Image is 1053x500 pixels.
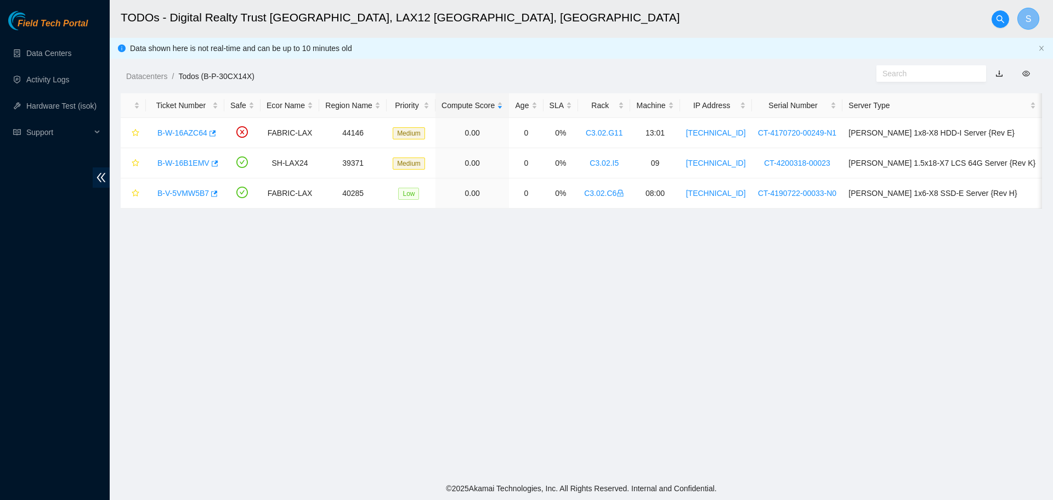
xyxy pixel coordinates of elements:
a: CT-4200318-00023 [764,159,830,167]
button: close [1038,45,1045,52]
a: C3.02.I5 [590,159,619,167]
footer: © 2025 Akamai Technologies, Inc. All Rights Reserved. Internal and Confidential. [110,477,1053,500]
span: double-left [93,167,110,188]
td: 0.00 [435,148,509,178]
td: 08:00 [630,178,680,209]
span: search [992,15,1009,24]
td: 44146 [319,118,387,148]
button: star [127,154,140,172]
button: S [1017,8,1039,30]
a: Todos (B-P-30CX14X) [178,72,254,81]
td: 0 [509,178,543,209]
a: Akamai TechnologiesField Tech Portal [8,20,88,34]
td: 09 [630,148,680,178]
span: star [132,129,139,138]
a: download [995,69,1003,78]
img: Akamai Technologies [8,11,55,30]
a: Hardware Test (isok) [26,102,97,110]
button: star [127,124,140,142]
a: Data Centers [26,49,71,58]
a: [TECHNICAL_ID] [686,159,746,167]
td: [PERSON_NAME] 1x6-X8 SSD-E Server {Rev H} [842,178,1042,209]
td: 0% [544,148,579,178]
a: B-V-5VMW5B7 [157,189,209,198]
a: [TECHNICAL_ID] [686,189,746,198]
td: 0.00 [435,178,509,209]
td: 13:01 [630,118,680,148]
button: star [127,184,140,202]
a: B-W-16B1EMV [157,159,210,167]
span: Support [26,121,91,143]
td: FABRIC-LAX [261,178,319,209]
span: Low [398,188,419,200]
td: [PERSON_NAME] 1x8-X8 HDD-I Server {Rev E} [842,118,1042,148]
a: [TECHNICAL_ID] [686,128,746,137]
span: Field Tech Portal [18,19,88,29]
span: check-circle [236,187,248,198]
span: star [132,189,139,198]
a: B-W-16AZC64 [157,128,207,137]
button: download [987,65,1011,82]
a: Activity Logs [26,75,70,84]
td: 0 [509,148,543,178]
td: 0% [544,118,579,148]
a: CT-4170720-00249-N1 [758,128,836,137]
span: read [13,128,21,136]
span: Medium [393,127,425,139]
span: lock [616,189,624,197]
td: 0% [544,178,579,209]
span: eye [1022,70,1030,77]
a: Datacenters [126,72,167,81]
td: 40285 [319,178,387,209]
td: 0 [509,118,543,148]
span: / [172,72,174,81]
td: 0.00 [435,118,509,148]
span: Medium [393,158,425,170]
td: 39371 [319,148,387,178]
span: close-circle [236,126,248,138]
td: [PERSON_NAME] 1.5x18-X7 LCS 64G Server {Rev K} [842,148,1042,178]
input: Search [882,68,971,80]
span: star [132,159,139,168]
span: S [1026,12,1032,26]
td: SH-LAX24 [261,148,319,178]
span: check-circle [236,156,248,168]
button: search [992,10,1009,28]
a: CT-4190722-00033-N0 [758,189,836,198]
a: C3.02.C6lock [584,189,624,198]
a: C3.02.G11 [586,128,623,137]
td: FABRIC-LAX [261,118,319,148]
